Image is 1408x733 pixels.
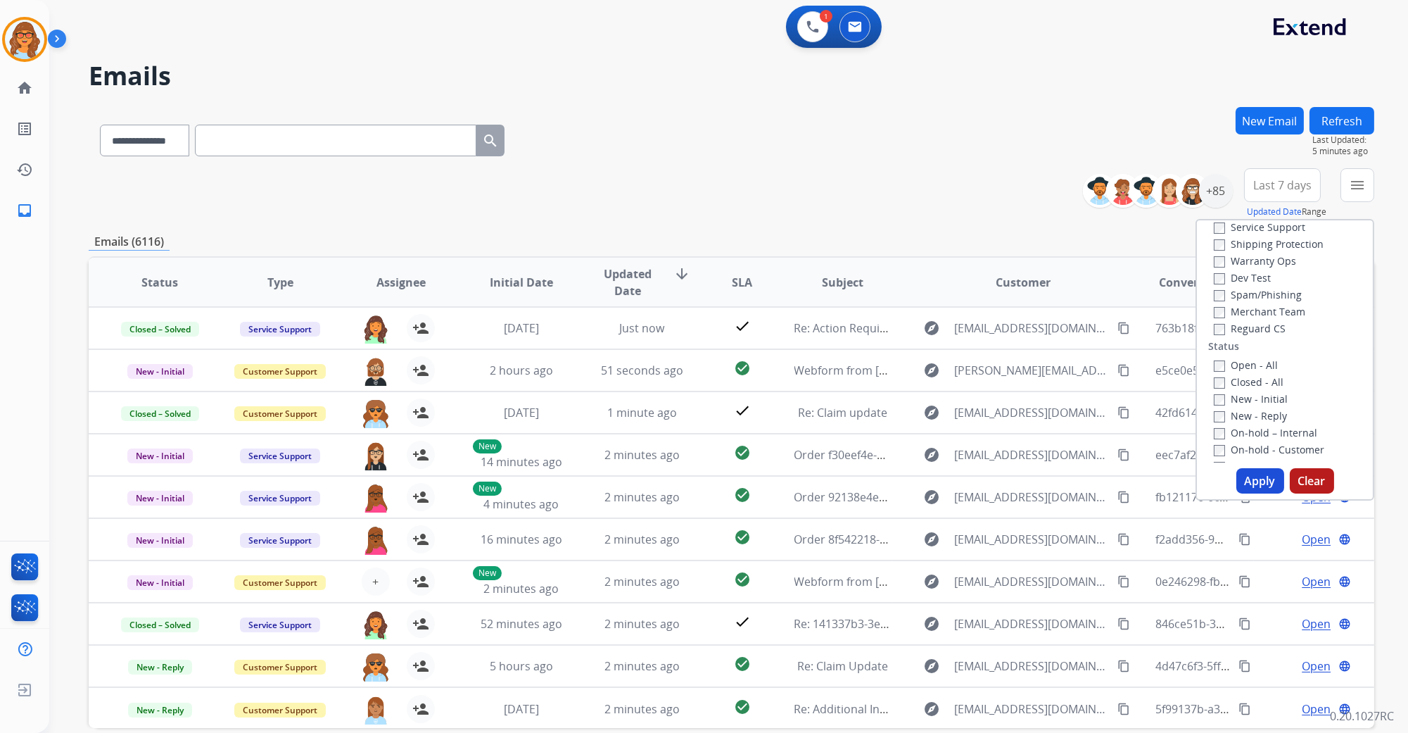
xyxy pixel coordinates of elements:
mat-icon: check [734,613,751,630]
label: Service Support [1214,220,1305,234]
mat-icon: content_copy [1117,703,1130,715]
mat-icon: content_copy [1238,575,1251,588]
span: Updated Date [593,265,662,299]
span: 846ce51b-3e50-4186-bd9c-881527598147 [1155,616,1373,632]
label: Open - All [1214,358,1278,372]
span: 1 minute ago [607,405,677,420]
mat-icon: content_copy [1238,703,1251,715]
label: Reguard CS [1214,322,1286,335]
span: [PERSON_NAME][EMAIL_ADDRESS][DOMAIN_NAME] [954,362,1110,379]
span: Service Support [240,449,320,463]
input: Dev Test [1214,273,1225,284]
span: [EMAIL_ADDRESS][DOMAIN_NAME] [954,404,1110,421]
span: + [372,573,379,590]
label: On Hold - Pending Parts [1214,460,1344,473]
label: New - Initial [1214,392,1288,406]
span: Subject [822,274,863,291]
mat-icon: explore [923,446,940,463]
span: 4 minutes ago [483,496,559,512]
span: fb121176-6c27-4a29-9067-6c576a6f1e0b [1155,489,1366,505]
mat-icon: check [734,318,751,334]
mat-icon: content_copy [1117,364,1130,377]
span: Customer [996,274,1051,291]
input: On-hold - Customer [1214,445,1225,456]
span: Open [1302,573,1331,590]
button: New Email [1236,107,1304,134]
span: [DATE] [504,405,539,420]
span: 52 minutes ago [481,616,562,632]
button: Apply [1236,468,1284,494]
label: Dev Test [1214,271,1271,284]
span: 2 minutes ago [604,447,680,463]
span: Just now [619,320,664,336]
mat-icon: explore [923,701,940,718]
span: 0e246298-fb46-4ff1-8f1b-47231244cddf [1155,574,1361,589]
span: Webform from [EMAIL_ADDRESS][DOMAIN_NAME] on [DATE] [794,574,1113,589]
mat-icon: explore [923,573,940,590]
span: 5 hours ago [490,658,553,674]
input: Merchant Team [1214,307,1225,318]
img: agent-avatar [362,314,390,344]
span: New - Initial [127,364,193,379]
span: Order f30eef4e-3587-4d47-a6e3-5efb8ab61d14 [794,447,1040,463]
span: Type [267,274,293,291]
span: e5ce0e51-0a93-4239-a45a-c784eedde516 [1155,363,1372,378]
mat-icon: explore [923,320,940,337]
button: Last 7 days [1244,168,1321,202]
span: Customer Support [234,703,326,718]
span: [EMAIL_ADDRESS][DOMAIN_NAME] [954,658,1110,675]
span: Closed – Solved [121,406,199,421]
span: Order 92138e4e-3f0e-4196-b48c-c633ccf74433 [794,489,1038,505]
mat-icon: check_circle [734,656,751,672]
label: Merchant Team [1214,305,1305,318]
button: Refresh [1309,107,1374,134]
span: Closed – Solved [121,322,199,337]
span: Open [1302,701,1331,718]
input: New - Reply [1214,411,1225,422]
span: Re: 141337b3-3ead-423e-8e21-c79c8c9a9be3+B/R MOD 2 ET MD MATT - KG [794,616,1187,632]
mat-icon: content_copy [1117,575,1130,588]
img: avatar [5,20,44,59]
mat-icon: person_add [412,531,429,548]
mat-icon: home [16,80,33,96]
span: Re: Claim Update [797,658,888,674]
mat-icon: person_add [412,489,429,506]
span: Re: Action Required: You've been assigned a new service order: 386daa05-923e-4bb7-8f9a-054eec836752 [794,320,1347,336]
label: Spam/Phishing [1214,288,1302,301]
mat-icon: check_circle [734,529,751,546]
span: Conversation ID [1159,274,1249,291]
mat-icon: explore [923,658,940,675]
mat-icon: content_copy [1117,491,1130,503]
mat-icon: person_add [412,658,429,675]
mat-icon: content_copy [1117,449,1130,461]
label: Status [1208,339,1239,353]
input: On Hold - Pending Parts [1214,462,1225,473]
mat-icon: person_add [412,701,429,718]
button: Clear [1290,468,1334,494]
div: 1 [820,10,832,23]
span: Service Support [240,491,320,506]
p: New [473,482,502,496]
label: Warranty Ops [1214,254,1296,268]
span: Service Support [240,322,320,337]
button: Updated Date [1247,206,1302,218]
span: Status [141,274,178,291]
mat-icon: explore [923,489,940,506]
span: Assignee [376,274,426,291]
mat-icon: content_copy [1238,533,1251,546]
span: [EMAIL_ADDRESS][DOMAIN_NAME] [954,701,1110,718]
mat-icon: person_add [412,573,429,590]
span: [DATE] [504,320,539,336]
span: New - Initial [127,491,193,506]
mat-icon: content_copy [1238,618,1251,630]
mat-icon: inbox [16,202,33,219]
input: Open - All [1214,361,1225,372]
img: agent-avatar [362,483,390,513]
mat-icon: check [734,402,751,419]
mat-icon: content_copy [1117,533,1130,546]
span: Service Support [240,533,320,548]
span: 14 minutes ago [481,454,562,470]
h2: Emails [89,62,1374,90]
mat-icon: explore [923,362,940,379]
mat-icon: history [16,161,33,178]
